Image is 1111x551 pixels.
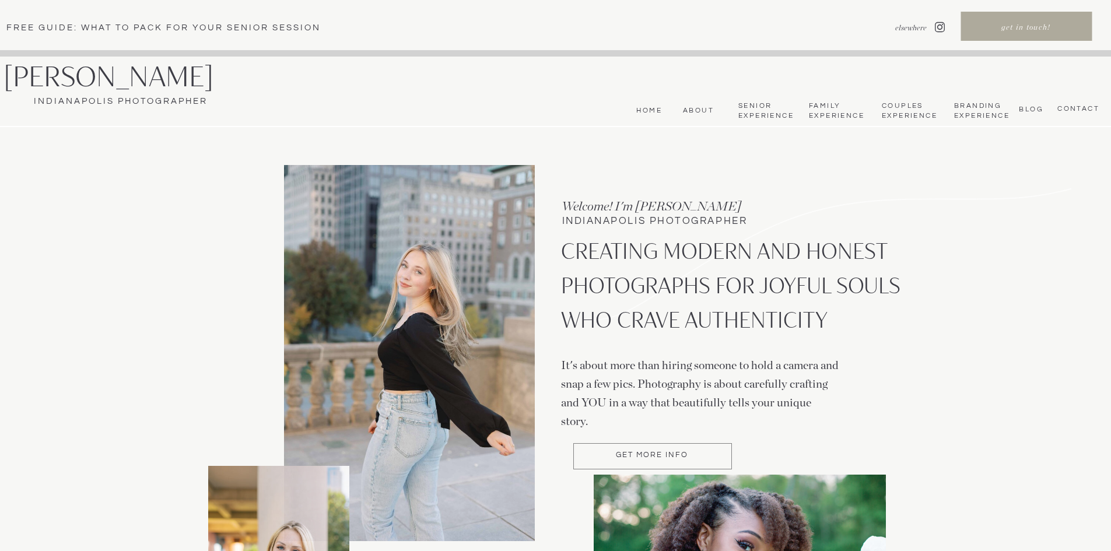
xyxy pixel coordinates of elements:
[882,101,936,121] a: Couples Experience
[573,451,731,461] a: Get more Info
[1016,105,1043,113] a: bLog
[962,22,1090,35] a: get in touch!
[738,101,793,121] a: Senior Experience
[6,22,340,33] a: Free Guide: What To pack for your senior session
[562,216,800,229] h1: INDIANAPOLIS PHOTOGRAPHER
[561,234,905,349] p: CREATING MODERN AND HONEST PHOTOGRAPHS FOR JOYFUL SOULS WHO CRAVE AUTHENTICITY
[633,106,662,115] a: Home
[561,356,840,425] p: It's about more than hiring someone to hold a camera and snap a few pics. Photography is about ca...
[954,101,1007,121] nav: Branding Experience
[562,197,780,215] h3: Welcome! I'm [PERSON_NAME]
[866,23,927,33] nav: elsewhere
[954,101,1007,121] a: BrandingExperience
[679,106,714,115] a: About
[3,62,248,92] a: [PERSON_NAME]
[1054,104,1099,114] a: CONTACT
[809,101,863,121] a: Family Experience
[3,95,237,108] a: Indianapolis Photographer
